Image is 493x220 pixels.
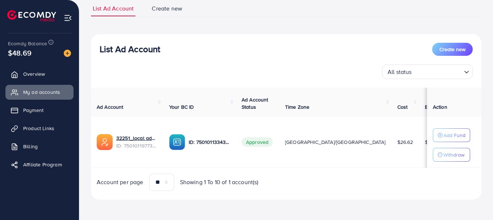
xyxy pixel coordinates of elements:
span: Time Zone [285,103,309,111]
a: Product Links [5,121,74,136]
span: Affiliate Program [23,161,62,168]
a: 32251_local ads_1746465680208 [116,134,158,142]
p: Withdraw [443,150,464,159]
img: menu [64,14,72,22]
p: ID: 7501011334386319368 [189,138,230,146]
span: [GEOGRAPHIC_DATA]/[GEOGRAPHIC_DATA] [285,138,386,146]
span: Create new [439,46,465,53]
span: Payment [23,107,43,114]
span: Product Links [23,125,54,132]
span: List Ad Account [93,4,134,13]
button: Create new [432,43,473,56]
span: Overview [23,70,45,78]
span: $26.62 [397,138,413,146]
div: Search for option [382,65,473,79]
a: Payment [5,103,74,117]
iframe: Chat [462,187,488,215]
span: ID: 7501011977393897479 [116,142,158,149]
img: image [64,50,71,57]
input: Search for option [414,65,461,77]
a: Billing [5,139,74,154]
span: Ad Account [97,103,124,111]
div: <span class='underline'>32251_local ads_1746465680208</span></br>7501011977393897479 [116,134,158,149]
h3: List Ad Account [100,44,160,54]
span: Cost [397,103,408,111]
img: ic-ba-acc.ded83a64.svg [169,134,185,150]
p: Add Fund [443,131,465,140]
span: Action [433,103,447,111]
img: logo [7,10,56,21]
img: ic-ads-acc.e4c84228.svg [97,134,113,150]
span: Approved [242,137,273,147]
span: Create new [152,4,182,13]
span: $48.69 [8,47,32,58]
span: All status [386,67,413,77]
span: Billing [23,143,38,150]
a: My ad accounts [5,85,74,99]
button: Withdraw [433,148,470,162]
span: Account per page [97,178,143,186]
span: My ad accounts [23,88,60,96]
a: Overview [5,67,74,81]
button: Add Fund [433,128,470,142]
span: Ad Account Status [242,96,268,111]
span: Showing 1 To 10 of 1 account(s) [180,178,259,186]
span: Ecomdy Balance [8,40,47,47]
span: Your BC ID [169,103,194,111]
a: Affiliate Program [5,157,74,172]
